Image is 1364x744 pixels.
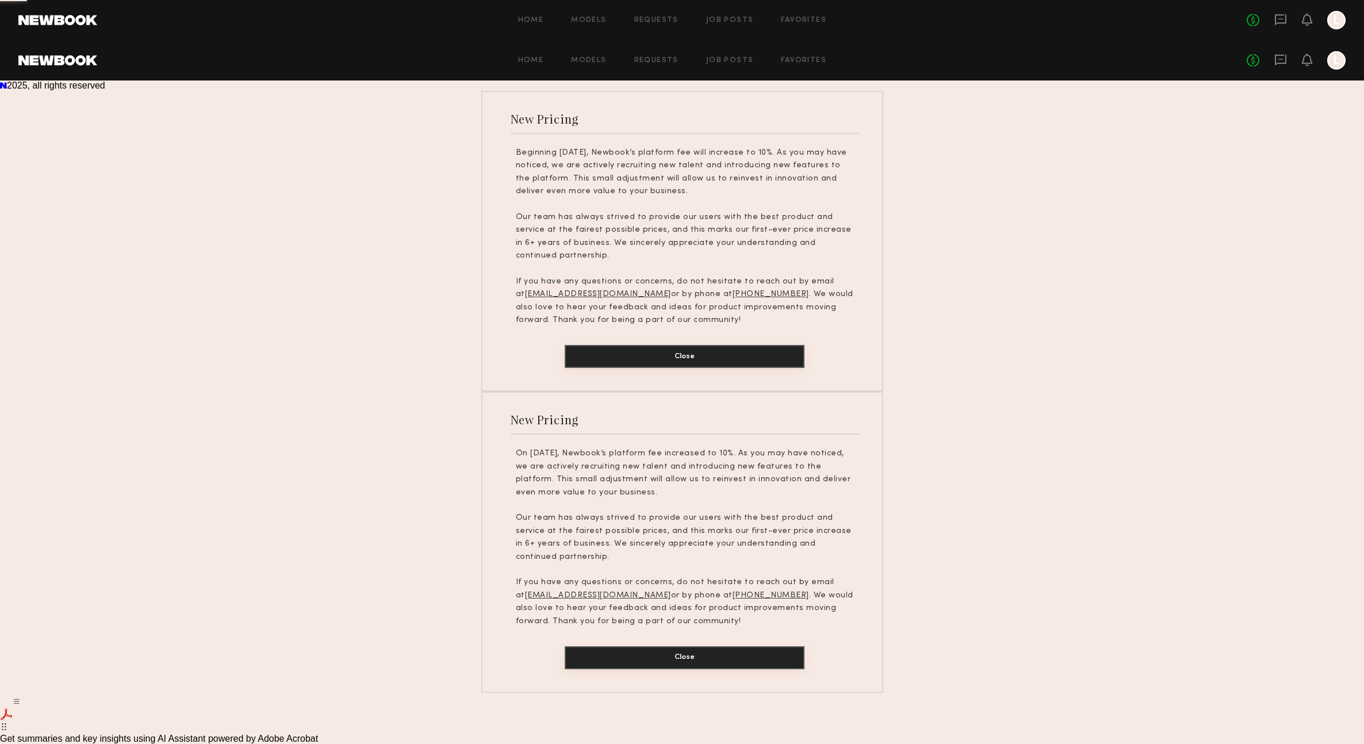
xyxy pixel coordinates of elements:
a: L [1327,11,1346,29]
span: 2025, all rights reserved [7,80,105,90]
u: [EMAIL_ADDRESS][DOMAIN_NAME] [525,290,671,298]
a: L [1327,51,1346,70]
div: New Pricing [511,412,579,427]
a: Home [518,57,544,64]
a: Favorites [781,17,826,24]
u: [PHONE_NUMBER] [733,290,809,298]
a: Job Posts [706,17,754,24]
a: Job Posts [706,57,754,64]
a: Requests [634,17,679,24]
u: [PHONE_NUMBER] [733,592,809,599]
p: Our team has always strived to provide our users with the best product and service at the fairest... [516,512,854,563]
button: Close [565,646,804,669]
p: On [DATE], Newbook’s platform fee increased to 10%. As you may have noticed, we are actively recr... [516,447,854,499]
u: [EMAIL_ADDRESS][DOMAIN_NAME] [525,592,671,599]
div: New Pricing [511,111,579,126]
a: Home [518,17,544,24]
p: Beginning [DATE], Newbook’s platform fee will increase to 10%. As you may have noticed, we are ac... [516,147,854,198]
p: If you have any questions or concerns, do not hesitate to reach out by email at or by phone at . ... [516,576,854,628]
button: Close [565,345,804,368]
p: Our team has always strived to provide our users with the best product and service at the fairest... [516,211,854,263]
a: Models [571,17,606,24]
a: Requests [634,57,679,64]
a: Favorites [781,57,826,64]
p: If you have any questions or concerns, do not hesitate to reach out by email at or by phone at . ... [516,275,854,327]
a: Models [571,57,606,64]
